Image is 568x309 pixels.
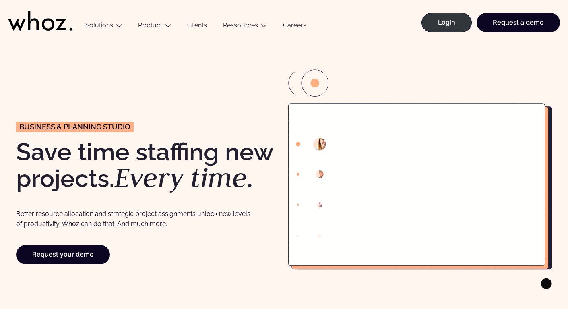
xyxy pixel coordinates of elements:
a: Product [138,21,162,29]
em: Every time. [114,160,254,195]
h1: ave time staffing new projects. [16,140,280,191]
strong: S [16,138,31,166]
button: Product [130,21,179,32]
a: Ressources [223,21,258,29]
a: Request a demo [477,13,560,32]
button: Solutions [77,21,130,32]
a: Careers [275,21,314,32]
span: Business & planning Studio [19,123,130,131]
a: Request your demo [16,245,110,264]
p: Better resource allocation and strategic project assignments unlock new levels of productivity. W... [16,209,254,229]
a: Login [421,13,472,32]
button: Ressources [215,21,275,32]
a: Clients [179,21,215,32]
